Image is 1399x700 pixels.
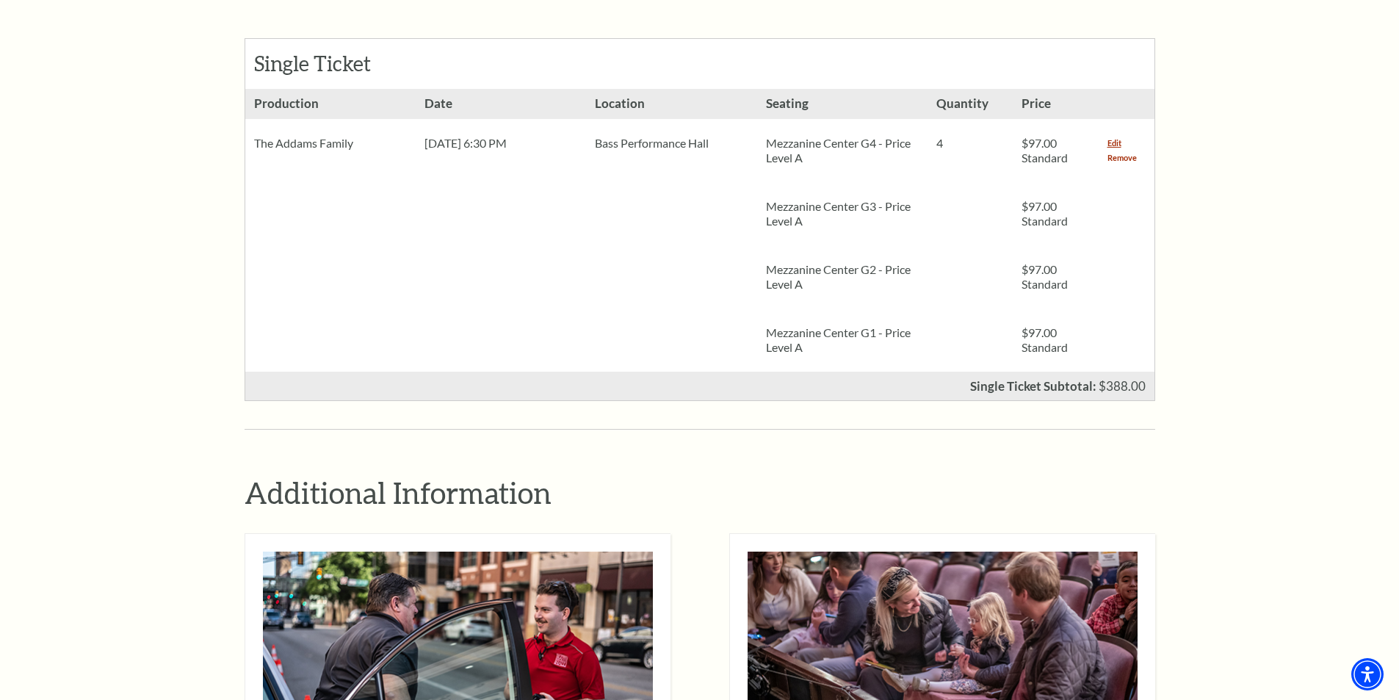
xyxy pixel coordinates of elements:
[1351,658,1384,690] div: Accessibility Menu
[245,89,416,119] h3: Production
[245,474,1155,511] h2: Additional Information
[928,89,1013,119] h3: Quantity
[1022,199,1068,228] span: $97.00 Standard
[416,89,586,119] h3: Date
[245,119,416,167] div: The Addams Family
[416,119,586,167] div: [DATE] 6:30 PM
[757,89,928,119] h3: Seating
[766,136,919,165] p: Mezzanine Center G4 - Price Level A
[1022,325,1068,354] span: $97.00 Standard
[936,136,1004,151] p: 4
[766,325,919,355] p: Mezzanine Center G1 - Price Level A
[1022,136,1068,165] span: $97.00 Standard
[586,89,756,119] h3: Location
[1099,378,1146,394] span: $388.00
[766,199,919,228] p: Mezzanine Center G3 - Price Level A
[766,262,919,292] p: Mezzanine Center G2 - Price Level A
[1022,262,1068,291] span: $97.00 Standard
[970,380,1096,392] p: Single Ticket Subtotal:
[595,136,709,150] span: Bass Performance Hall
[254,51,415,76] h2: Single Ticket
[1013,89,1098,119] h3: Price
[1107,136,1121,151] a: Edit
[1107,151,1137,165] a: Remove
